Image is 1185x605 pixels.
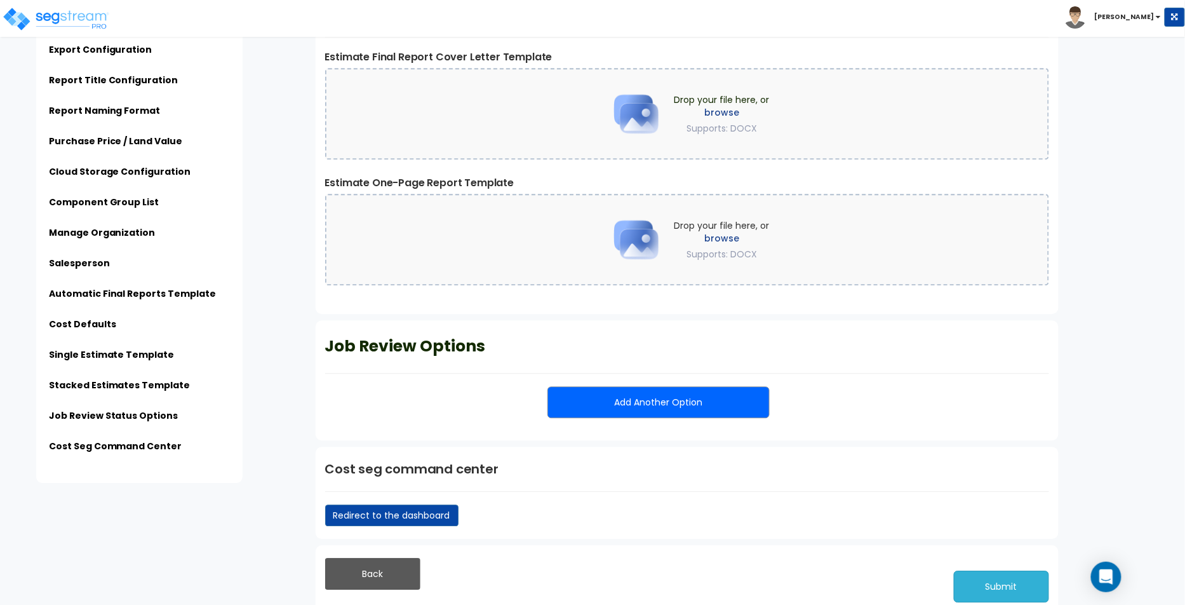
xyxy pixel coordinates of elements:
[49,440,182,452] a: Cost Seg Command Center
[325,505,459,526] a: Redirect to the dashboard
[547,386,770,418] button: Add Another Option
[954,571,1049,602] button: Submit
[325,175,1049,191] label: Estimate One-Page Report Template
[674,93,770,135] span: Drop your file here, or
[674,219,770,261] span: Drop your file here, or
[325,50,1049,65] label: Estimate Final Report Cover Letter Template
[686,122,757,135] span: Supports: DOCX
[49,74,178,86] a: Report Title Configuration
[686,248,757,261] span: Supports: DOCX
[49,318,116,330] a: Cost Defaults
[49,104,161,117] a: Report Naming Format
[1091,562,1121,592] div: Open Intercom Messenger
[49,409,178,422] a: Job Review Status Options
[674,232,770,245] label: browse
[325,558,420,590] button: Back
[325,333,1049,360] p: Job Review Options
[49,287,217,300] a: Automatic Final Reports Template
[1095,12,1155,22] b: [PERSON_NAME]
[605,82,668,146] img: Upload Icon
[49,379,191,391] a: Stacked Estimates Template
[674,106,770,119] label: browse
[49,348,175,361] a: Single Estimate Template
[49,43,152,56] a: Export Configuration
[2,6,110,32] img: logo_pro_r.png
[49,226,156,239] a: Manage Organization
[1064,6,1087,29] img: avatar.png
[49,257,110,269] a: Salesperson
[325,459,1049,479] h1: Cost seg command center
[49,196,159,208] a: Component Group List
[49,135,183,147] a: Purchase Price / Land Value
[605,208,668,271] img: Upload Icon
[49,165,191,178] a: Cloud Storage Configuration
